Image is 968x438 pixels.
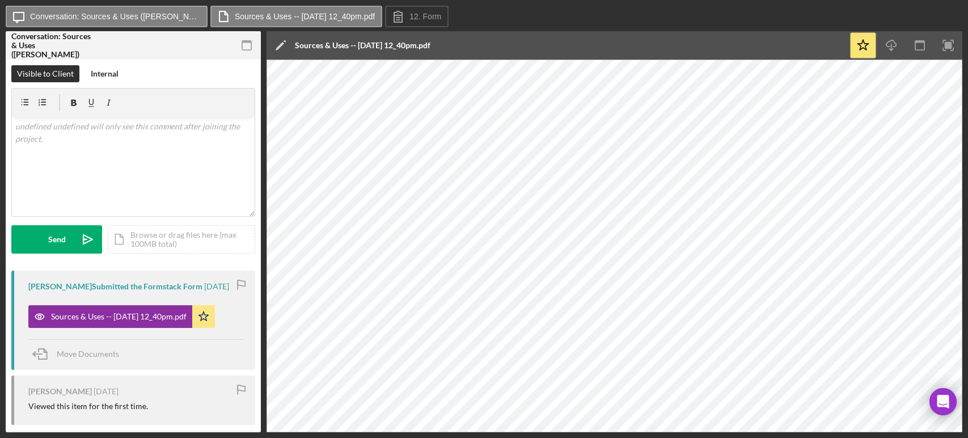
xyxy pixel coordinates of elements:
[6,6,208,27] button: Conversation: Sources & Uses ([PERSON_NAME])
[17,65,74,82] div: Visible to Client
[11,32,91,59] div: Conversation: Sources & Uses ([PERSON_NAME])
[204,282,229,291] time: 2025-09-12 16:40
[28,387,92,396] div: [PERSON_NAME]
[11,225,102,254] button: Send
[57,349,119,359] span: Move Documents
[91,65,119,82] div: Internal
[210,6,382,27] button: Sources & Uses -- [DATE] 12_40pm.pdf
[48,225,66,254] div: Send
[28,305,215,328] button: Sources & Uses -- [DATE] 12_40pm.pdf
[94,387,119,396] time: 2025-09-10 20:09
[385,6,449,27] button: 12. Form
[235,12,375,21] label: Sources & Uses -- [DATE] 12_40pm.pdf
[11,65,79,82] button: Visible to Client
[295,41,430,50] div: Sources & Uses -- [DATE] 12_40pm.pdf
[28,340,130,368] button: Move Documents
[85,65,124,82] button: Internal
[28,402,148,411] div: Viewed this item for the first time.
[28,282,202,291] div: [PERSON_NAME] Submitted the Formstack Form
[30,12,200,21] label: Conversation: Sources & Uses ([PERSON_NAME])
[51,312,187,321] div: Sources & Uses -- [DATE] 12_40pm.pdf
[409,12,441,21] label: 12. Form
[929,388,957,415] div: Open Intercom Messenger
